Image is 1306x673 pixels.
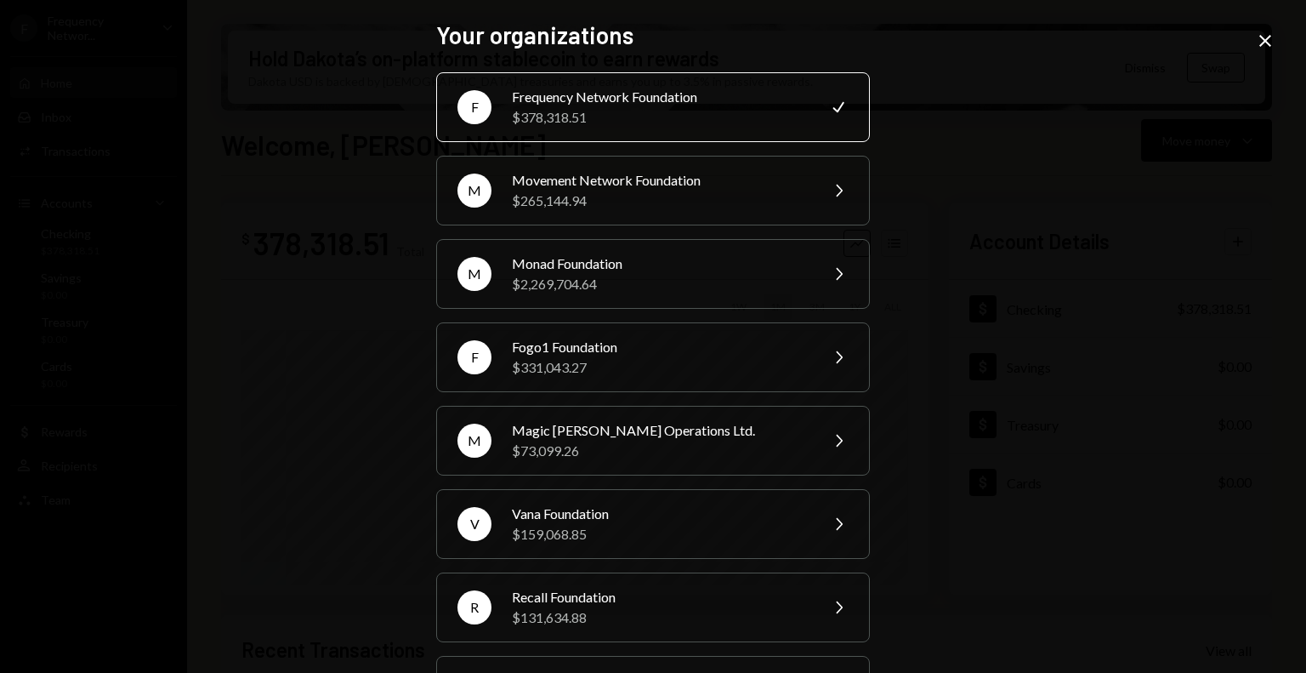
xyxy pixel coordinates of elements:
div: Magic [PERSON_NAME] Operations Ltd. [512,420,808,441]
div: Monad Foundation [512,254,808,274]
button: MMagic [PERSON_NAME] Operations Ltd.$73,099.26 [436,406,870,476]
div: M [457,257,491,291]
div: M [457,424,491,458]
button: RRecall Foundation$131,634.88 [436,573,870,642]
div: $2,269,704.64 [512,274,808,294]
div: $73,099.26 [512,441,808,461]
div: $159,068.85 [512,524,808,545]
div: $331,043.27 [512,357,808,378]
div: M [457,174,491,208]
button: VVana Foundation$159,068.85 [436,489,870,559]
button: MMovement Network Foundation$265,144.94 [436,156,870,225]
div: Frequency Network Foundation [512,87,808,107]
button: FFogo1 Foundation$331,043.27 [436,322,870,392]
div: F [457,340,491,374]
div: Movement Network Foundation [512,170,808,191]
div: R [457,590,491,625]
div: Recall Foundation [512,587,808,607]
div: $378,318.51 [512,107,808,128]
div: F [457,90,491,124]
button: FFrequency Network Foundation$378,318.51 [436,72,870,142]
div: Vana Foundation [512,504,808,524]
h2: Your organizations [436,19,870,52]
div: Fogo1 Foundation [512,337,808,357]
div: $131,634.88 [512,607,808,628]
div: $265,144.94 [512,191,808,211]
div: V [457,507,491,541]
button: MMonad Foundation$2,269,704.64 [436,239,870,309]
